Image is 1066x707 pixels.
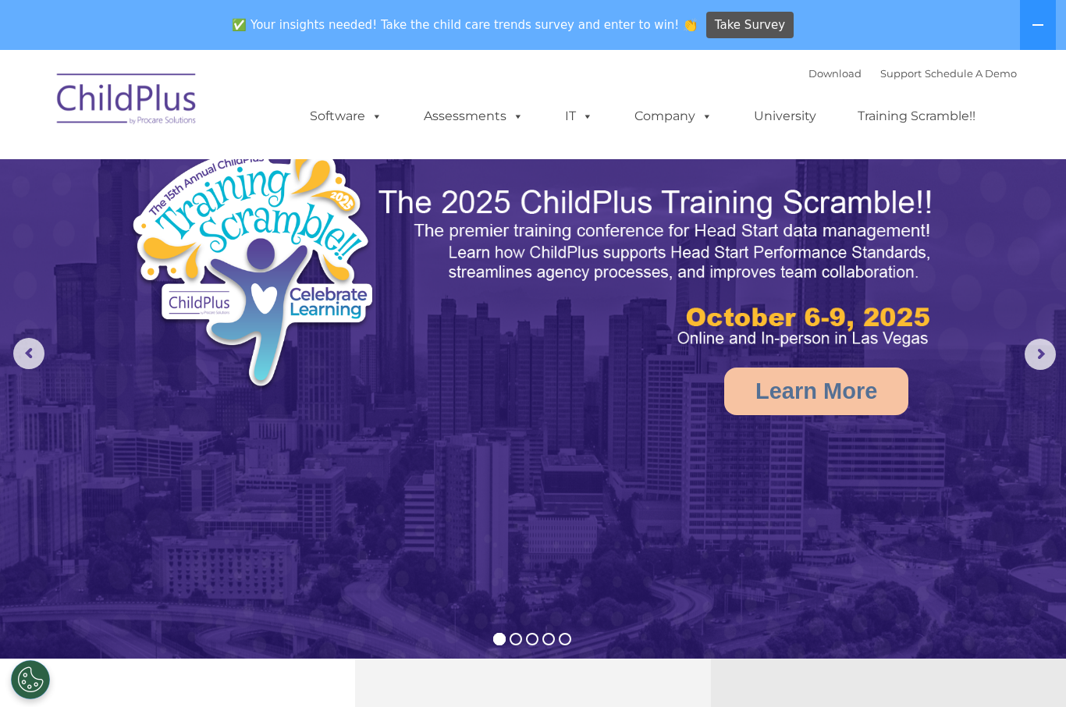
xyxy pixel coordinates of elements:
a: Assessments [408,101,539,132]
a: University [738,101,832,132]
span: Take Survey [715,12,785,39]
img: ChildPlus by Procare Solutions [49,62,205,140]
span: Last name [217,103,265,115]
button: Cookies Settings [11,660,50,699]
span: ✅ Your insights needed! Take the child care trends survey and enter to win! 👏 [226,10,704,41]
a: Take Survey [706,12,794,39]
a: Training Scramble!! [842,101,991,132]
a: Company [619,101,728,132]
a: Download [808,67,862,80]
a: Schedule A Demo [925,67,1017,80]
a: IT [549,101,609,132]
font: | [808,67,1017,80]
a: Support [880,67,922,80]
a: Software [294,101,398,132]
a: Learn More [724,368,908,415]
span: Phone number [217,167,283,179]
